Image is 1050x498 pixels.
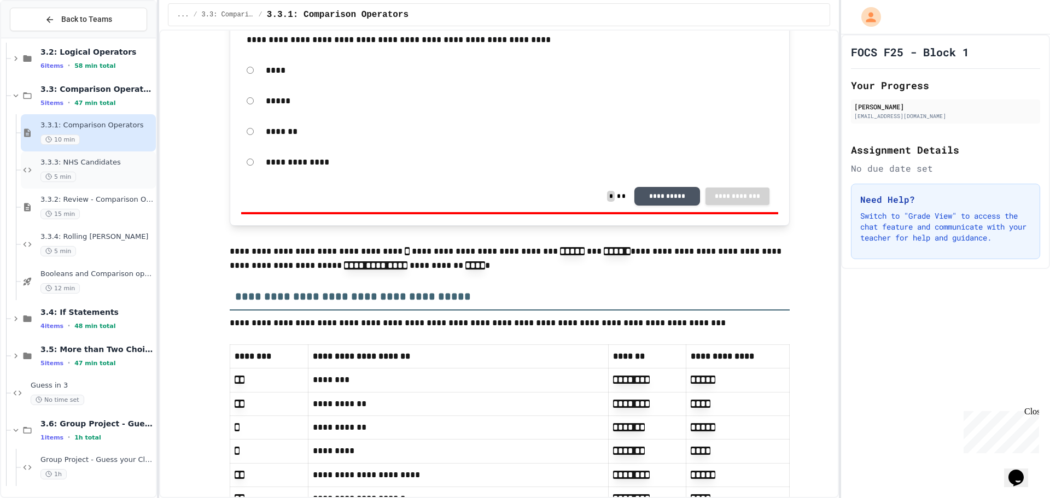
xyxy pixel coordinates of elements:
[851,162,1040,175] div: No due date set
[40,172,76,182] span: 5 min
[177,10,189,19] span: ...
[40,344,154,354] span: 3.5: More than Two Choices
[40,121,154,130] span: 3.3.1: Comparison Operators
[851,142,1040,157] h2: Assignment Details
[68,433,70,442] span: •
[851,78,1040,93] h2: Your Progress
[1004,454,1039,487] iframe: chat widget
[40,99,63,107] span: 5 items
[40,134,80,145] span: 10 min
[854,102,1037,112] div: [PERSON_NAME]
[193,10,197,19] span: /
[202,10,254,19] span: 3.3: Comparison Operators
[860,193,1031,206] h3: Need Help?
[68,61,70,70] span: •
[40,246,76,256] span: 5 min
[74,323,115,330] span: 48 min total
[74,360,115,367] span: 47 min total
[40,84,154,94] span: 3.3: Comparison Operators
[40,195,154,204] span: 3.3.2: Review - Comparison Operators
[10,8,147,31] button: Back to Teams
[74,434,101,441] span: 1h total
[40,469,67,479] span: 1h
[40,307,154,317] span: 3.4: If Statements
[4,4,75,69] div: Chat with us now!Close
[40,323,63,330] span: 4 items
[959,407,1039,453] iframe: chat widget
[40,455,154,465] span: Group Project - Guess your Classmates!
[61,14,112,25] span: Back to Teams
[860,210,1031,243] p: Switch to "Grade View" to access the chat feature and communicate with your teacher for help and ...
[40,62,63,69] span: 6 items
[854,112,1037,120] div: [EMAIL_ADDRESS][DOMAIN_NAME]
[40,209,80,219] span: 15 min
[850,4,884,30] div: My Account
[40,269,154,279] span: Booleans and Comparison operators - Quiz
[851,44,969,60] h1: FOCS F25 - Block 1
[267,8,409,21] span: 3.3.1: Comparison Operators
[68,98,70,107] span: •
[40,419,154,429] span: 3.6: Group Project - Guess your Classmates!
[40,434,63,441] span: 1 items
[31,395,84,405] span: No time set
[40,283,80,294] span: 12 min
[74,99,115,107] span: 47 min total
[68,321,70,330] span: •
[31,381,154,390] span: Guess in 3
[40,232,154,242] span: 3.3.4: Rolling [PERSON_NAME]
[259,10,262,19] span: /
[40,360,63,367] span: 5 items
[40,47,154,57] span: 3.2: Logical Operators
[74,62,115,69] span: 58 min total
[40,158,154,167] span: 3.3.3: NHS Candidates
[68,359,70,367] span: •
